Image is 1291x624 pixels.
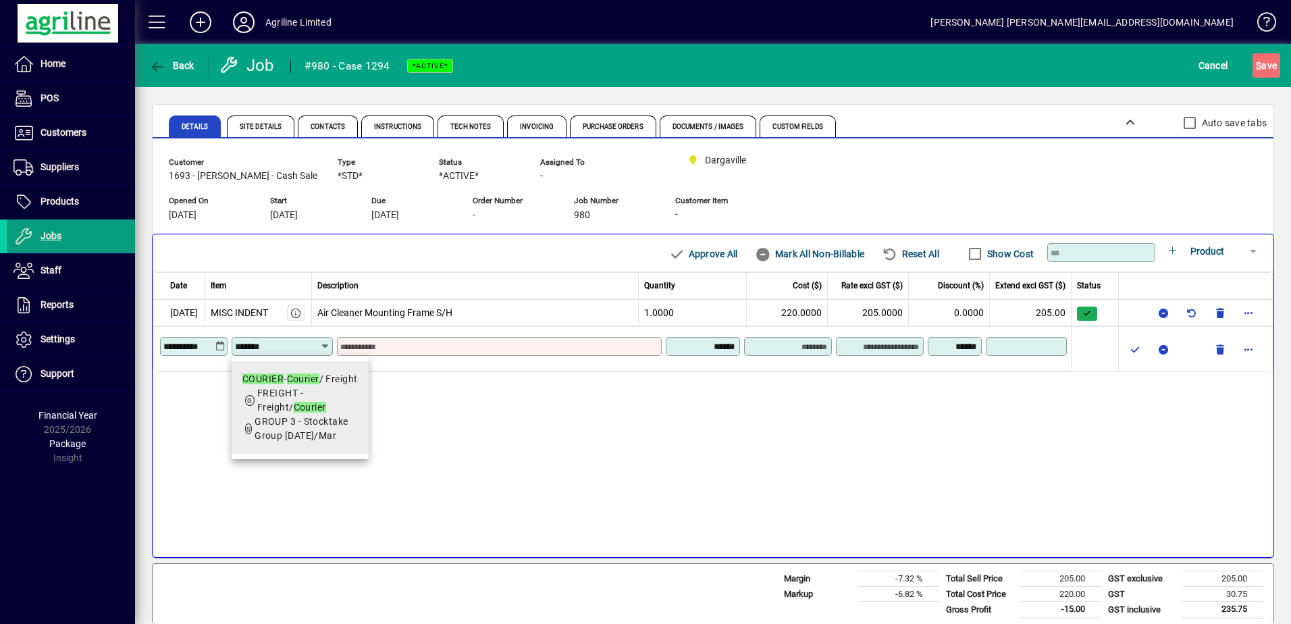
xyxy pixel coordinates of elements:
span: [DATE] [270,210,298,221]
span: Support [41,368,74,379]
td: GST [1101,586,1182,602]
button: Approve All [663,242,743,266]
span: Products [41,196,79,207]
div: Agriline Limited [265,11,332,33]
span: - [540,171,543,182]
label: Auto save tabs [1199,116,1267,130]
span: Reports [41,299,74,310]
button: Reset All [876,242,945,266]
button: More options [1238,338,1259,360]
td: 220.00 [1020,586,1101,602]
span: Tech Notes [450,124,491,130]
td: Total Sell Price [939,571,1020,587]
span: S [1256,60,1261,71]
label: Show Cost [984,247,1034,261]
span: Custom Fields [772,124,822,130]
button: Back [146,53,198,78]
div: #980 - Case 1294 [305,55,390,77]
span: Dargaville [705,153,746,167]
a: Products [7,185,135,219]
span: Extend excl GST ($) [995,280,1065,292]
a: Suppliers [7,151,135,184]
a: Knowledge Base [1247,3,1274,47]
div: [PERSON_NAME] [PERSON_NAME][EMAIL_ADDRESS][DOMAIN_NAME] [930,11,1234,33]
div: MISC INDENT [211,306,268,320]
span: Reset All [882,243,939,265]
span: Customers [41,127,86,138]
button: Add [179,10,222,34]
td: -15.00 [1020,602,1101,618]
button: Cancel [1195,53,1232,78]
mat-option: COURIER - Courier / Freight [232,361,369,454]
span: ave [1256,55,1277,76]
span: POS [41,93,59,103]
td: 220.0000 [747,299,828,326]
a: POS [7,82,135,115]
span: Package [49,438,86,449]
span: Status [1077,280,1101,292]
span: Description [317,280,359,292]
span: Order Number [473,197,554,205]
span: Cancel [1198,55,1228,76]
span: Instructions [374,124,421,130]
a: Support [7,357,135,391]
span: Documents / Images [673,124,744,130]
span: Rate excl GST ($) [841,280,903,292]
td: Total Cost Price [939,586,1020,602]
span: [DATE] [169,210,196,221]
a: Settings [7,323,135,357]
span: Back [149,60,194,71]
span: Financial Year [38,410,97,421]
span: Details [182,124,208,130]
span: [DATE] [371,210,399,221]
span: Contacts [311,124,345,130]
span: Mark All Non-Billable [755,243,864,265]
em: COURIER [242,373,284,384]
span: Invoicing [520,124,554,130]
td: 205.0000 [828,299,909,326]
span: Opened On [169,197,250,205]
span: Item [211,280,227,292]
span: Site Details [240,124,282,130]
td: -6.82 % [858,586,939,602]
span: Staff [41,265,61,276]
span: GROUP 3 - Stocktake Group [DATE]/Mar [255,416,348,441]
div: Job [219,55,277,76]
span: Purchase Orders [583,124,643,130]
td: -7.32 % [858,571,939,587]
span: Approve All [668,243,737,265]
span: Quantity [644,280,675,292]
span: Type [338,158,419,167]
td: Gross Profit [939,602,1020,618]
td: Margin [777,571,858,587]
app-page-header-button: Back [135,53,209,78]
a: Customers [7,116,135,150]
span: Cost ($) [793,280,822,292]
td: Air Cleaner Mounting Frame S/H [312,299,639,326]
span: Home [41,58,65,69]
span: - [473,210,475,221]
em: Courier [287,373,319,384]
div: - / Freight [242,372,358,386]
td: [DATE] [153,299,205,326]
span: Jobs [41,230,61,241]
span: FREIGHT - Freight/ [257,388,326,413]
span: Dargaville [682,152,770,169]
td: 205.00 [990,299,1072,326]
span: Suppliers [41,161,79,172]
td: Markup [777,586,858,602]
td: 235.75 [1182,602,1263,618]
span: Customer [169,158,317,167]
td: 0.0000 [909,299,990,326]
span: Due [371,197,452,205]
td: 205.00 [1020,571,1101,587]
span: Customer Item [675,197,756,205]
td: 205.00 [1182,571,1263,587]
span: 980 [574,210,590,221]
span: Status [439,158,520,167]
a: Home [7,47,135,81]
a: Reports [7,288,135,322]
span: Job Number [574,197,655,205]
em: Courier [294,402,326,413]
button: Save [1253,53,1280,78]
